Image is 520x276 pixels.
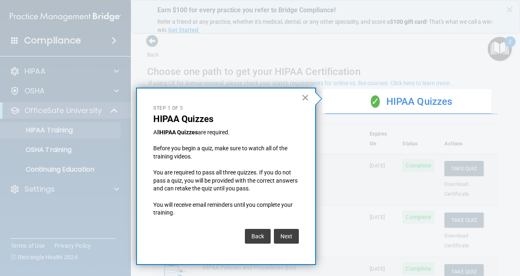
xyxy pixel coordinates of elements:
p: Before you begin a quiz, make sure to watch all of the training videos. [153,145,299,161]
button: Back [245,229,271,244]
span: are required. [198,129,230,136]
button: Close [301,91,309,104]
p: HIPAA Quizzes [153,114,299,124]
span: ✓ [371,95,380,108]
span: All [153,129,159,136]
button: Next [274,229,299,244]
p: Step 1 of 5 [153,105,299,112]
p: You are required to pass all three quizzes. If you do not pass a quiz, you will be provided with ... [153,169,299,193]
strong: HIPAA Quizzes [159,129,198,136]
div: HIPAA Quizzes [325,90,498,114]
p: You will receive email reminders until you complete your training. [153,201,299,217]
